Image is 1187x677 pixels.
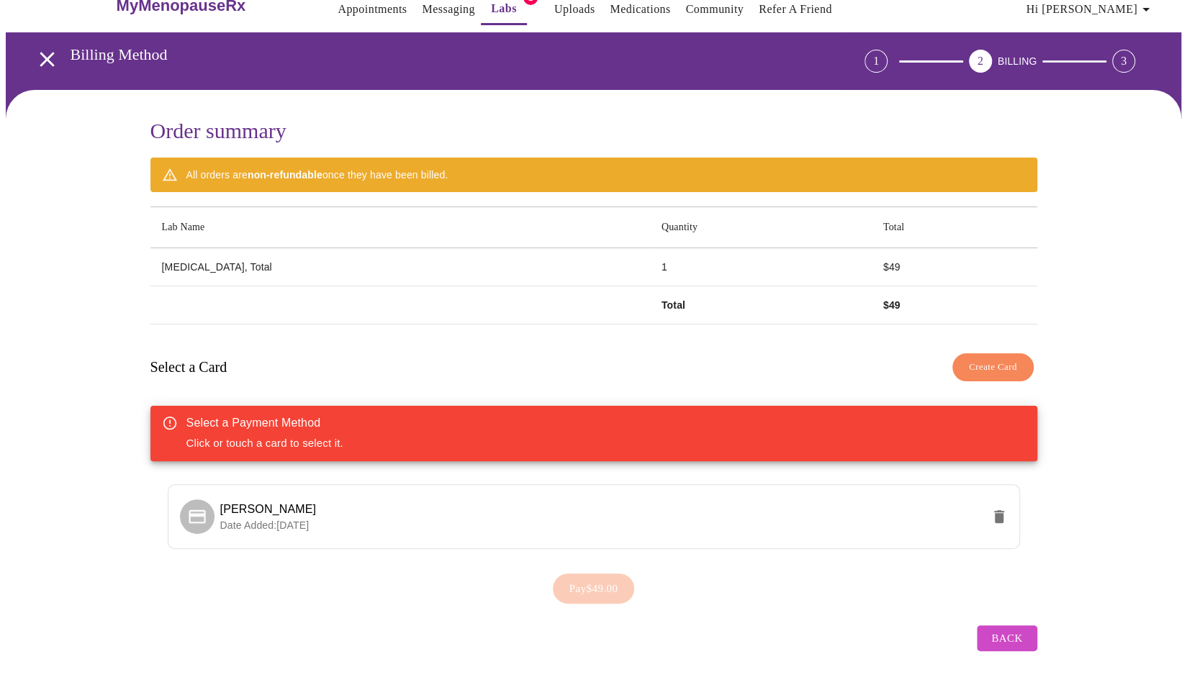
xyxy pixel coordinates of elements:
[186,162,448,188] div: All orders are once they have been billed.
[662,299,685,311] strong: Total
[969,359,1017,376] span: Create Card
[865,50,888,73] div: 1
[872,248,1037,286] td: $ 49
[650,207,872,248] th: Quantity
[982,499,1016,534] button: delete
[71,45,785,64] h3: Billing Method
[998,55,1037,67] span: BILLING
[26,38,68,81] button: open drawer
[220,519,310,531] span: Date Added: [DATE]
[650,248,872,286] td: 1
[952,353,1034,381] button: Create Card
[186,414,343,432] div: Select a Payment Method
[969,50,992,73] div: 2
[220,503,317,515] span: [PERSON_NAME]
[1112,50,1135,73] div: 3
[248,169,322,181] strong: non-refundable
[150,359,227,376] h3: Select a Card
[150,248,650,286] td: [MEDICAL_DATA], Total
[991,629,1022,648] span: Back
[150,207,650,248] th: Lab Name
[977,625,1037,651] button: Back
[150,119,1037,143] h3: Order summary
[186,410,343,457] div: Click or touch a card to select it.
[872,207,1037,248] th: Total
[883,299,901,311] strong: $ 49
